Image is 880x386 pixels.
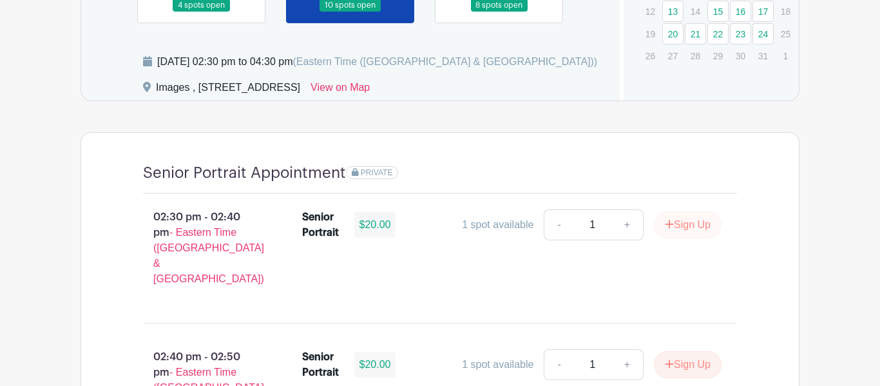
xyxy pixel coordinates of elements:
[752,46,774,66] p: 31
[544,209,573,240] a: -
[611,209,644,240] a: +
[685,1,706,21] p: 14
[292,56,597,67] span: (Eastern Time ([GEOGRAPHIC_DATA] & [GEOGRAPHIC_DATA]))
[361,168,393,177] span: PRIVATE
[654,211,722,238] button: Sign Up
[640,46,661,66] p: 26
[707,23,729,44] a: 22
[157,54,597,70] div: [DATE] 02:30 pm to 04:30 pm
[462,357,533,372] div: 1 spot available
[611,349,644,380] a: +
[462,217,533,233] div: 1 spot available
[354,352,396,378] div: $20.00
[685,23,706,44] a: 21
[730,46,751,66] p: 30
[752,1,774,22] a: 17
[662,1,684,22] a: 13
[544,349,573,380] a: -
[730,23,751,44] a: 23
[640,24,661,44] p: 19
[143,164,346,182] h4: Senior Portrait Appointment
[730,1,751,22] a: 16
[662,23,684,44] a: 20
[122,204,282,292] p: 02:30 pm - 02:40 pm
[707,1,729,22] a: 15
[153,227,264,284] span: - Eastern Time ([GEOGRAPHIC_DATA] & [GEOGRAPHIC_DATA])
[302,209,339,240] div: Senior Portrait
[775,1,796,21] p: 18
[156,80,300,101] div: Images , [STREET_ADDRESS]
[707,46,729,66] p: 29
[752,23,774,44] a: 24
[311,80,370,101] a: View on Map
[654,351,722,378] button: Sign Up
[354,212,396,238] div: $20.00
[640,1,661,21] p: 12
[685,46,706,66] p: 28
[775,46,796,66] p: 1
[662,46,684,66] p: 27
[775,24,796,44] p: 25
[302,349,339,380] div: Senior Portrait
